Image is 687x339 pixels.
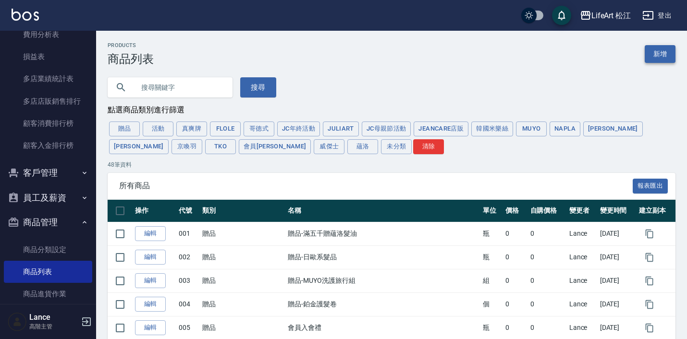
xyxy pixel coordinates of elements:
a: 新增 [645,45,675,63]
button: LifeArt 松江 [576,6,635,25]
a: 商品列表 [4,261,92,283]
td: 瓶 [480,245,503,269]
a: 編輯 [135,320,166,335]
button: JeanCare店販 [414,121,468,136]
td: [DATE] [598,222,637,245]
td: 0 [503,269,528,292]
td: 贈品-MUYO洗護旅行組 [285,269,480,292]
th: 變更者 [567,200,598,222]
a: 編輯 [135,250,166,265]
button: 蘊洛 [347,139,378,154]
h2: Products [108,42,154,48]
td: 003 [176,269,200,292]
button: save [552,6,571,25]
td: 001 [176,222,200,245]
th: 建立副本 [637,200,675,222]
a: 多店店販銷售排行 [4,90,92,112]
th: 操作 [133,200,176,222]
td: 0 [528,292,567,316]
button: Flole [210,121,241,136]
a: 多店業績統計表 [4,68,92,90]
td: 贈品 [200,245,285,269]
input: 搜尋關鍵字 [135,74,225,100]
td: Lance [567,245,598,269]
td: 0 [503,222,528,245]
img: Logo [12,9,39,21]
a: 顧客消費排行榜 [4,112,92,134]
th: 自購價格 [528,200,567,222]
button: 搜尋 [240,77,276,97]
td: 贈品-鉑金護髮卷 [285,292,480,316]
button: Napla [550,121,580,136]
td: 個 [480,292,503,316]
td: 0 [528,222,567,245]
th: 代號 [176,200,200,222]
th: 價格 [503,200,528,222]
a: 費用分析表 [4,24,92,46]
button: 會員[PERSON_NAME] [239,139,311,154]
td: [DATE] [598,245,637,269]
td: 贈品 [200,222,285,245]
img: Person [8,312,27,331]
a: 編輯 [135,226,166,241]
a: 損益表 [4,46,92,68]
p: 48 筆資料 [108,160,675,169]
button: [PERSON_NAME] [109,139,169,154]
a: 編輯 [135,273,166,288]
span: 所有商品 [119,181,633,191]
button: 威傑士 [314,139,344,154]
h5: Lance [29,313,78,322]
button: 京喚羽 [172,139,202,154]
th: 單位 [480,200,503,222]
button: 真爽牌 [176,121,207,136]
button: Tko [205,139,236,154]
h3: 商品列表 [108,52,154,66]
td: 0 [503,245,528,269]
td: 贈品 [200,292,285,316]
a: 商品分類設定 [4,239,92,261]
td: 贈品-日歐系髮品 [285,245,480,269]
td: 瓶 [480,222,503,245]
button: 哥德式 [244,121,274,136]
button: 贈品 [109,121,140,136]
button: 報表匯出 [633,179,668,194]
button: JC年終活動 [277,121,320,136]
button: 未分類 [381,139,412,154]
p: 高階主管 [29,322,78,331]
td: 0 [528,245,567,269]
th: 變更時間 [598,200,637,222]
td: 0 [528,269,567,292]
button: [PERSON_NAME] [583,121,643,136]
button: 活動 [143,121,173,136]
button: 商品管理 [4,210,92,235]
div: LifeArt 松江 [591,10,631,22]
button: 員工及薪資 [4,185,92,210]
a: 顧客入金排行榜 [4,134,92,157]
button: JC母親節活動 [362,121,411,136]
td: 組 [480,269,503,292]
button: 客戶管理 [4,160,92,185]
td: Lance [567,222,598,245]
button: JuliArt [323,121,359,136]
a: 報表匯出 [633,181,668,190]
button: 清除 [413,139,444,154]
td: 004 [176,292,200,316]
button: MUYO [516,121,547,136]
a: 編輯 [135,297,166,312]
td: [DATE] [598,292,637,316]
button: 登出 [638,7,675,24]
td: [DATE] [598,269,637,292]
button: 韓國米樂絲 [471,121,513,136]
td: Lance [567,269,598,292]
td: 贈品-滿五千贈蘊洛髮油 [285,222,480,245]
div: 點選商品類別進行篩選 [108,105,675,115]
td: 002 [176,245,200,269]
a: 商品進貨作業 [4,283,92,305]
th: 類別 [200,200,285,222]
th: 名稱 [285,200,480,222]
td: 贈品 [200,269,285,292]
td: 0 [503,292,528,316]
td: Lance [567,292,598,316]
